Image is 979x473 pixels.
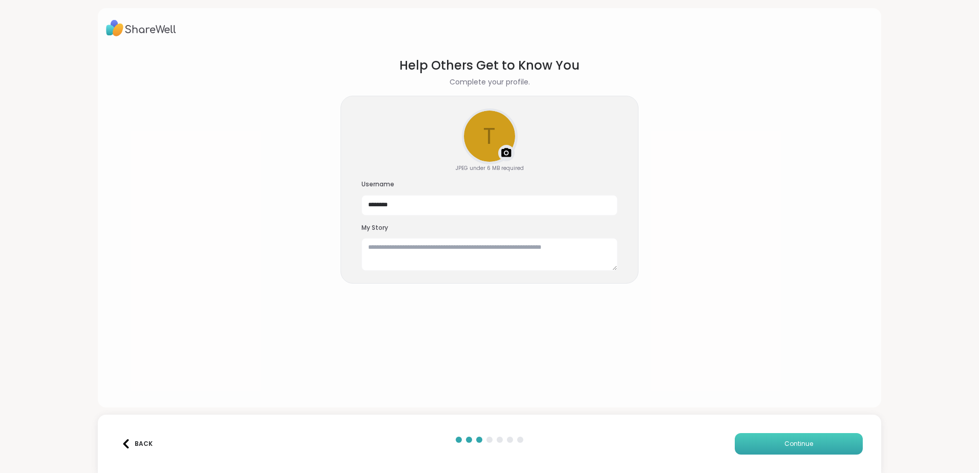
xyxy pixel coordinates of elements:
button: Back [116,433,157,455]
div: Back [121,439,153,448]
button: Continue [735,433,863,455]
h2: Complete your profile. [450,77,530,88]
span: Continue [784,439,813,448]
h1: Help Others Get to Know You [399,56,580,75]
h3: My Story [361,224,618,232]
div: JPEG under 6 MB required [456,164,524,172]
img: ShareWell Logo [106,16,176,40]
h3: Username [361,180,618,189]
